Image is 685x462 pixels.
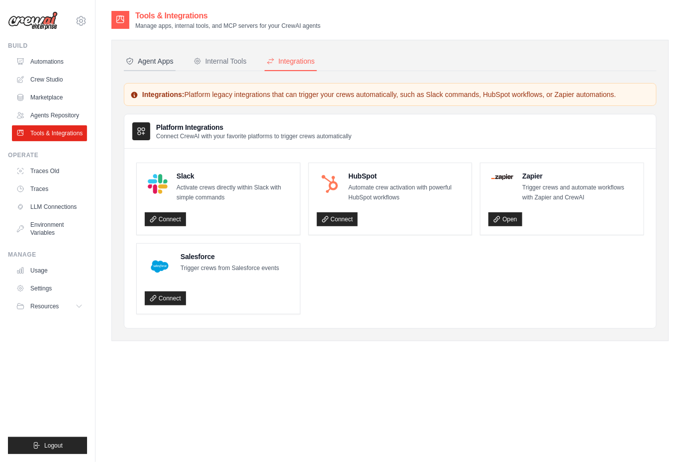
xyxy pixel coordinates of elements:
a: Environment Variables [12,217,87,241]
a: Tools & Integrations [12,125,87,141]
div: Build [8,42,87,50]
p: Trigger crews from Salesforce events [181,264,279,274]
span: Resources [30,302,59,310]
strong: Integrations: [142,91,185,98]
p: Platform legacy integrations that can trigger your crews automatically, such as Slack commands, H... [130,90,650,99]
h4: Zapier [522,171,636,181]
button: Resources [12,298,87,314]
img: HubSpot Logo [320,174,340,194]
p: Activate crews directly within Slack with simple commands [177,183,292,202]
a: LLM Connections [12,199,87,215]
h4: Slack [177,171,292,181]
div: Internal Tools [194,56,247,66]
a: Connect [145,291,186,305]
button: Agent Apps [124,52,176,71]
div: Operate [8,151,87,159]
img: Slack Logo [148,174,168,194]
img: Logo [8,11,58,30]
a: Automations [12,54,87,70]
a: Connect [317,212,358,226]
p: Trigger crews and automate workflows with Zapier and CrewAI [522,183,636,202]
h4: HubSpot [349,171,464,181]
a: Usage [12,263,87,278]
p: Automate crew activation with powerful HubSpot workflows [349,183,464,202]
button: Internal Tools [192,52,249,71]
button: Integrations [265,52,317,71]
h4: Salesforce [181,252,279,262]
a: Traces [12,181,87,197]
a: Connect [145,212,186,226]
a: Marketplace [12,90,87,105]
span: Logout [44,442,63,450]
a: Agents Repository [12,107,87,123]
a: Traces Old [12,163,87,179]
img: Zapier Logo [491,174,513,180]
h2: Tools & Integrations [135,10,321,22]
a: Settings [12,280,87,296]
a: Open [489,212,522,226]
p: Manage apps, internal tools, and MCP servers for your CrewAI agents [135,22,321,30]
button: Logout [8,437,87,454]
div: Agent Apps [126,56,174,66]
img: Salesforce Logo [148,255,172,278]
p: Connect CrewAI with your favorite platforms to trigger crews automatically [156,132,352,140]
h3: Platform Integrations [156,122,352,132]
div: Manage [8,251,87,259]
a: Crew Studio [12,72,87,88]
div: Integrations [267,56,315,66]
